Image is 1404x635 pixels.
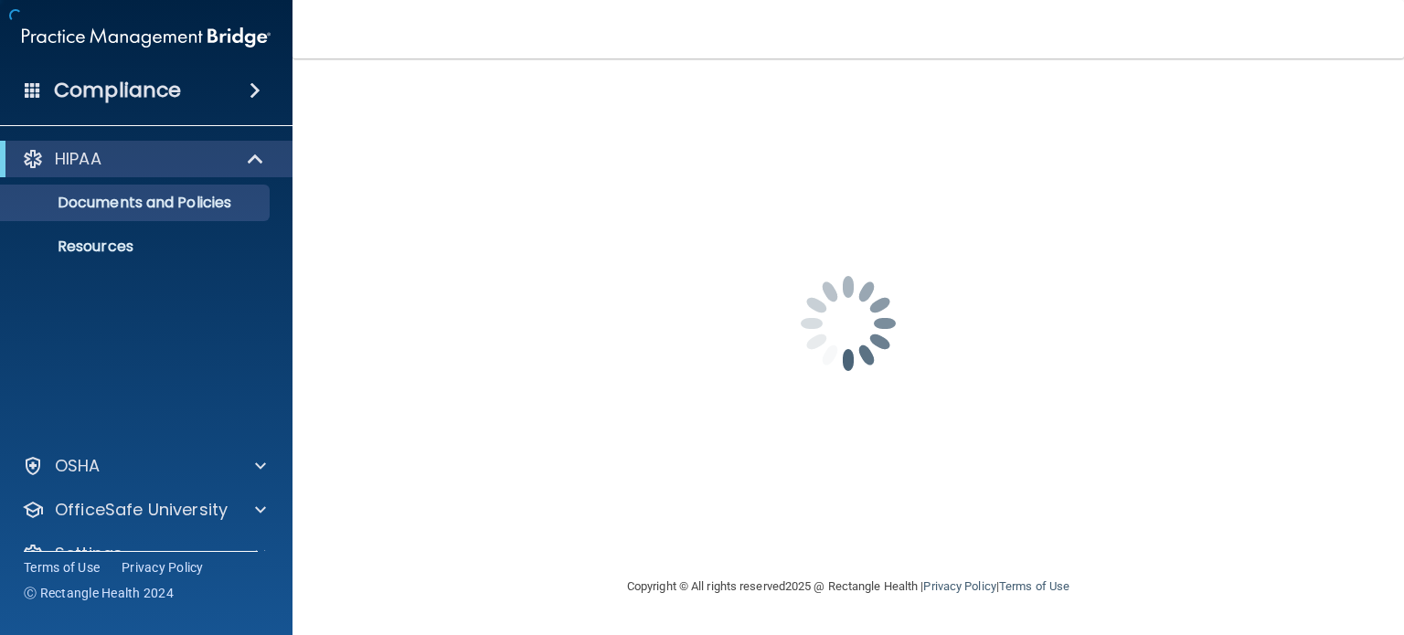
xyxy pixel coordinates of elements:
[999,579,1069,593] a: Terms of Use
[12,238,261,256] p: Resources
[55,148,101,170] p: HIPAA
[923,579,995,593] a: Privacy Policy
[22,455,266,477] a: OSHA
[55,499,228,521] p: OfficeSafe University
[757,232,940,415] img: spinner.e123f6fc.gif
[122,558,204,577] a: Privacy Policy
[22,499,266,521] a: OfficeSafe University
[54,78,181,103] h4: Compliance
[22,148,265,170] a: HIPAA
[55,543,122,565] p: Settings
[22,19,271,56] img: PMB logo
[24,584,174,602] span: Ⓒ Rectangle Health 2024
[22,543,266,565] a: Settings
[24,558,100,577] a: Terms of Use
[55,455,101,477] p: OSHA
[12,194,261,212] p: Documents and Policies
[515,557,1182,616] div: Copyright © All rights reserved 2025 @ Rectangle Health | |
